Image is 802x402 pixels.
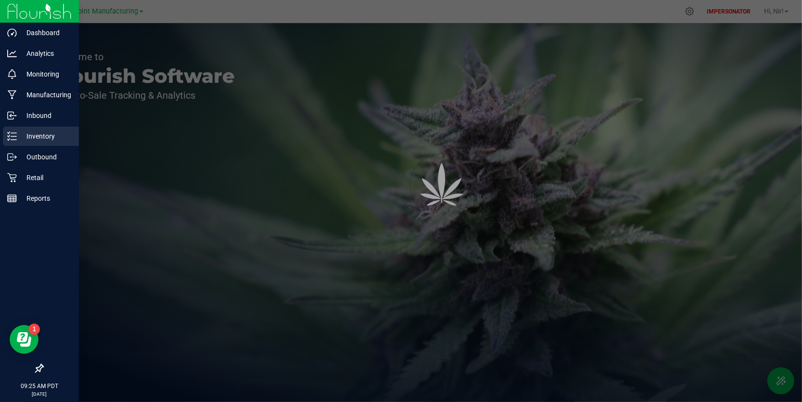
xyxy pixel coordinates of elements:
p: Analytics [17,48,75,59]
iframe: Resource center [10,325,38,354]
p: Inbound [17,110,75,121]
p: Inventory [17,130,75,142]
inline-svg: Monitoring [7,69,17,79]
p: 09:25 AM PDT [4,382,75,390]
p: Dashboard [17,27,75,39]
inline-svg: Manufacturing [7,90,17,100]
inline-svg: Inventory [7,131,17,141]
inline-svg: Dashboard [7,28,17,38]
inline-svg: Inbound [7,111,17,120]
p: Reports [17,193,75,204]
p: Outbound [17,151,75,163]
p: Retail [17,172,75,183]
iframe: Resource center unread badge [28,324,40,335]
inline-svg: Reports [7,194,17,203]
p: Monitoring [17,68,75,80]
inline-svg: Outbound [7,152,17,162]
p: [DATE] [4,390,75,398]
inline-svg: Analytics [7,49,17,58]
p: Manufacturing [17,89,75,101]
inline-svg: Retail [7,173,17,182]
